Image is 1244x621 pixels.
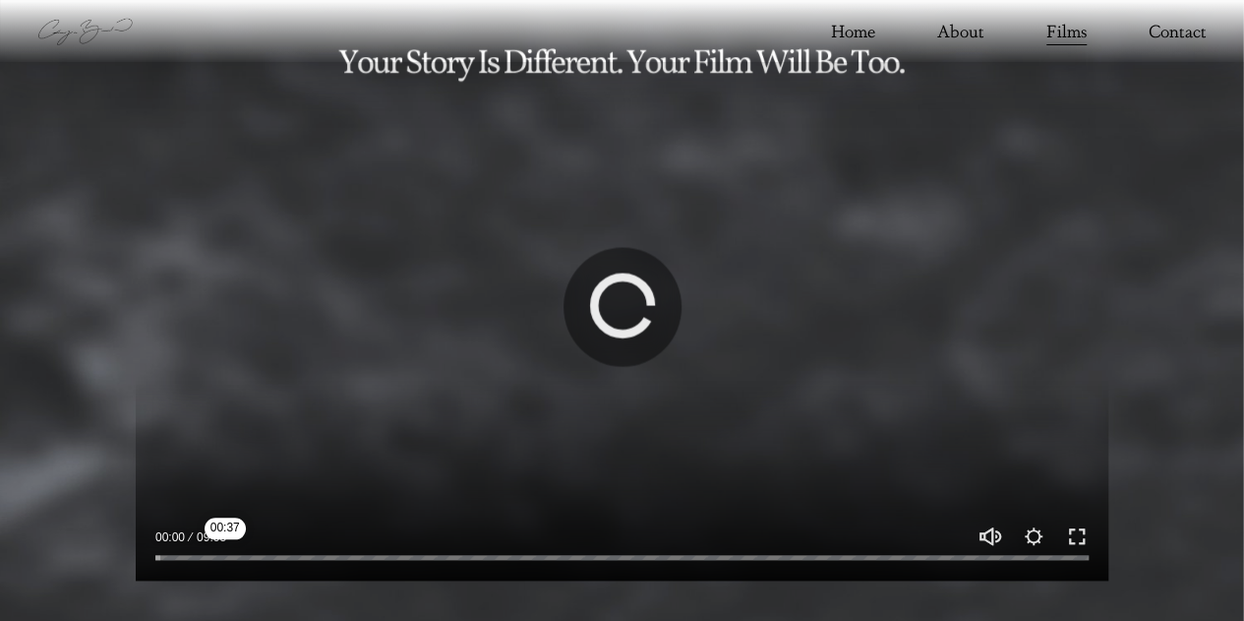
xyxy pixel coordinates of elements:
[155,528,190,547] div: Current time
[937,16,984,47] a: About
[1046,16,1087,47] a: Films
[37,13,133,50] img: Camryn Bradshaw Films
[1149,16,1207,47] a: Contact
[155,551,1089,565] input: Seek
[190,528,231,547] div: Duration
[830,16,874,47] a: Home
